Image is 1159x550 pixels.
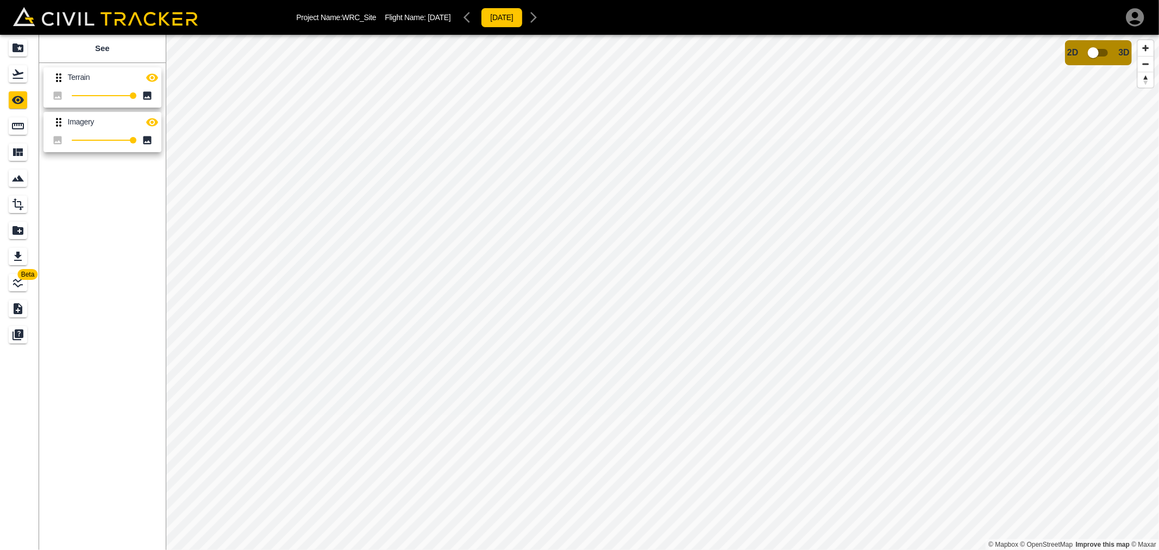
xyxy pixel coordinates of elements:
span: [DATE] [428,13,450,22]
button: Reset bearing to north [1138,72,1154,87]
p: Project Name: WRC_Site [296,13,376,22]
a: Map feedback [1076,541,1130,548]
img: Civil Tracker [13,7,198,26]
span: 2D [1067,48,1078,58]
a: Maxar [1131,541,1156,548]
span: 3D [1119,48,1130,58]
canvas: Map [166,35,1159,550]
button: [DATE] [481,8,522,28]
button: Zoom out [1138,56,1154,72]
p: Flight Name: [385,13,450,22]
a: Mapbox [988,541,1018,548]
a: OpenStreetMap [1020,541,1073,548]
button: Zoom in [1138,40,1154,56]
